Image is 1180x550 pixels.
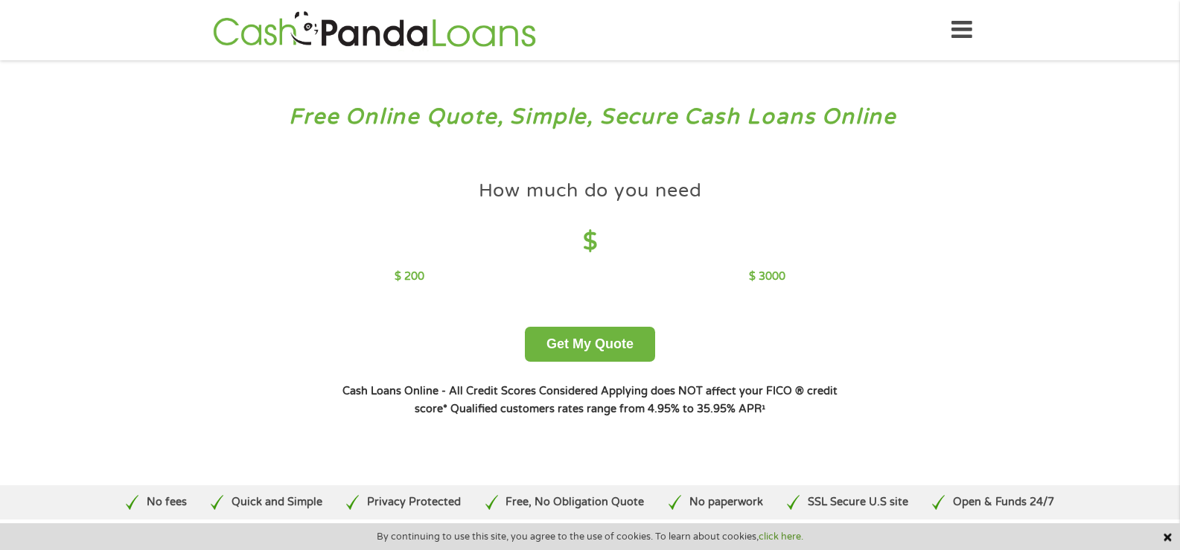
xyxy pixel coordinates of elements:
p: Quick and Simple [232,494,322,511]
img: GetLoanNow Logo [208,9,540,51]
strong: Qualified customers rates range from 4.95% to 35.95% APR¹ [450,403,765,415]
span: By continuing to use this site, you agree to the use of cookies. To learn about cookies, [377,531,803,542]
button: Get My Quote [525,327,655,362]
p: $ 3000 [749,269,785,285]
h4: $ [395,227,785,258]
strong: Cash Loans Online - All Credit Scores Considered [342,385,598,397]
p: Free, No Obligation Quote [506,494,644,511]
p: No paperwork [689,494,763,511]
p: Privacy Protected [367,494,461,511]
p: Open & Funds 24/7 [953,494,1054,511]
a: click here. [759,531,803,543]
h4: How much do you need [479,179,702,203]
strong: Applying does NOT affect your FICO ® credit score* [415,385,838,415]
p: $ 200 [395,269,424,285]
p: No fees [147,494,187,511]
p: SSL Secure U.S site [808,494,908,511]
h3: Free Online Quote, Simple, Secure Cash Loans Online [43,103,1138,131]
